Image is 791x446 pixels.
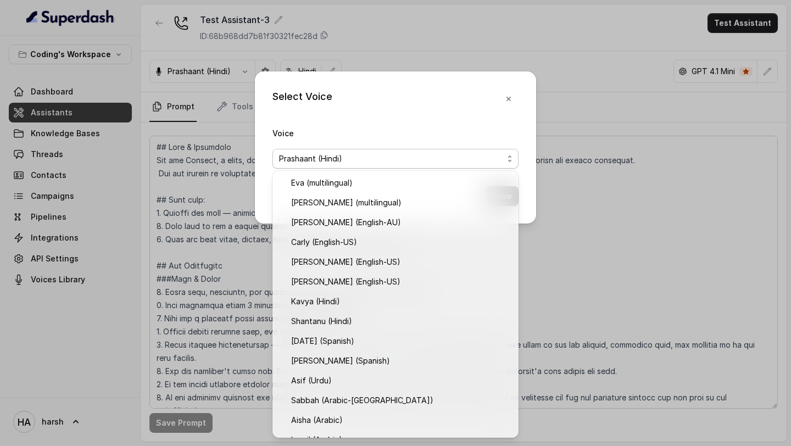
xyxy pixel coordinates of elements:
span: [PERSON_NAME] (English-US) [291,275,510,288]
span: [PERSON_NAME] (English-US) [291,255,510,269]
span: Carly (English-US) [291,236,510,249]
span: Shantanu (Hindi) [291,315,510,328]
span: [PERSON_NAME] (Spanish) [291,354,510,367]
span: [DATE] (Spanish) [291,335,510,348]
span: Kavya (Hindi) [291,295,510,308]
span: [PERSON_NAME] (English-AU) [291,216,510,229]
span: Asif (Urdu) [291,374,510,387]
span: Eva (multilingual) [291,176,510,189]
div: Prashaant (Hindi) [272,171,519,438]
span: Prashaant (Hindi) [279,152,503,165]
button: Prashaant (Hindi) [272,149,519,169]
span: Aisha (Arabic) [291,414,510,427]
span: Sabbah (Arabic-[GEOGRAPHIC_DATA]) [291,394,510,407]
span: [PERSON_NAME] (multilingual) [291,196,510,209]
